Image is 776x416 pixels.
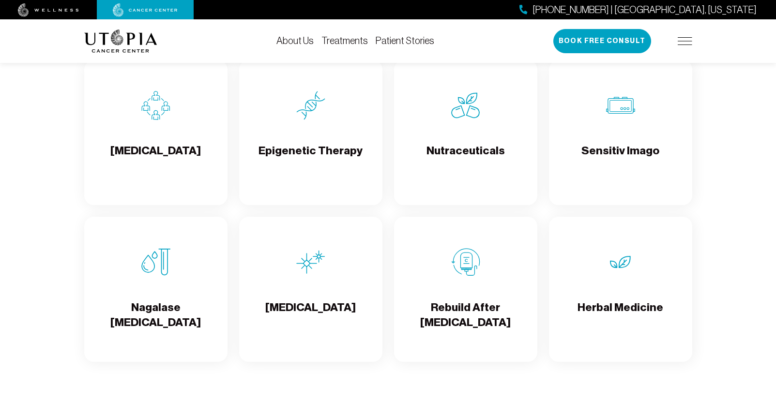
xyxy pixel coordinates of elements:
[578,300,663,331] h4: Herbal Medicine
[265,300,356,331] h4: [MEDICAL_DATA]
[581,143,659,175] h4: Sensitiv Imago
[549,60,692,205] a: Sensitiv ImagoSensitiv Imago
[321,35,368,46] a: Treatments
[141,248,170,277] img: Nagalase Blood Test
[549,217,692,362] a: Herbal MedicineHerbal Medicine
[296,248,325,277] img: Hyperthermia
[451,91,480,120] img: Nutraceuticals
[553,29,651,53] button: Book Free Consult
[394,60,537,205] a: NutraceuticalsNutraceuticals
[678,37,692,45] img: icon-hamburger
[426,143,505,175] h4: Nutraceuticals
[92,300,220,331] h4: Nagalase [MEDICAL_DATA]
[18,3,79,17] img: wellness
[84,30,157,53] img: logo
[84,217,228,362] a: Nagalase Blood TestNagalase [MEDICAL_DATA]
[451,248,480,277] img: Rebuild After Chemo
[276,35,314,46] a: About Us
[519,3,757,17] a: [PHONE_NUMBER] | [GEOGRAPHIC_DATA], [US_STATE]
[84,60,228,205] a: Group Therapy[MEDICAL_DATA]
[239,217,382,362] a: Hyperthermia[MEDICAL_DATA]
[239,60,382,205] a: Epigenetic TherapyEpigenetic Therapy
[113,3,178,17] img: cancer center
[376,35,434,46] a: Patient Stories
[259,143,363,175] h4: Epigenetic Therapy
[141,91,170,120] img: Group Therapy
[110,143,201,175] h4: [MEDICAL_DATA]
[533,3,757,17] span: [PHONE_NUMBER] | [GEOGRAPHIC_DATA], [US_STATE]
[402,300,530,331] h4: Rebuild After [MEDICAL_DATA]
[394,217,537,362] a: Rebuild After ChemoRebuild After [MEDICAL_DATA]
[296,91,325,120] img: Epigenetic Therapy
